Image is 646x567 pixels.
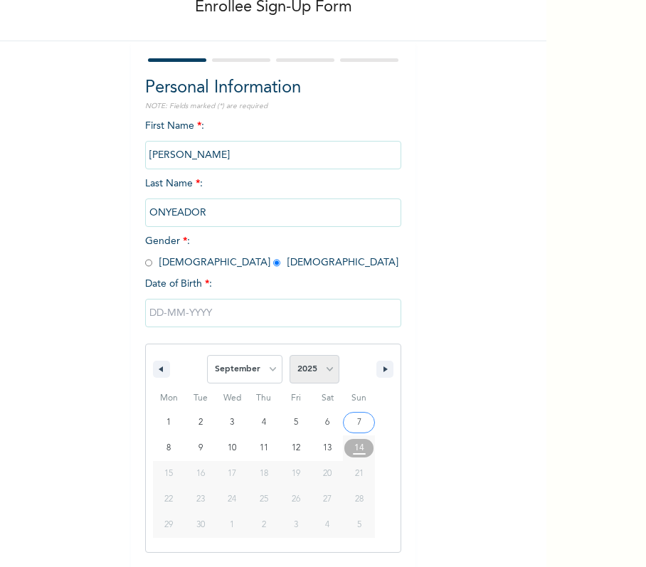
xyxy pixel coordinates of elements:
[216,461,248,487] button: 17
[248,461,280,487] button: 18
[153,387,185,410] span: Mon
[280,461,312,487] button: 19
[292,461,300,487] span: 19
[230,410,234,435] span: 3
[343,410,375,435] button: 7
[216,387,248,410] span: Wed
[185,461,217,487] button: 16
[196,461,205,487] span: 16
[312,410,344,435] button: 6
[248,387,280,410] span: Thu
[294,410,298,435] span: 5
[198,410,203,435] span: 2
[185,387,217,410] span: Tue
[262,410,266,435] span: 4
[312,487,344,512] button: 27
[323,461,332,487] span: 20
[280,435,312,461] button: 12
[325,410,329,435] span: 6
[164,461,173,487] span: 15
[145,179,401,218] span: Last Name :
[145,299,401,327] input: DD-MM-YYYY
[292,487,300,512] span: 26
[280,487,312,512] button: 26
[196,512,205,538] span: 30
[185,487,217,512] button: 23
[164,487,173,512] span: 22
[216,410,248,435] button: 3
[153,435,185,461] button: 8
[216,435,248,461] button: 10
[312,387,344,410] span: Sat
[248,410,280,435] button: 4
[312,461,344,487] button: 20
[216,487,248,512] button: 24
[248,435,280,461] button: 11
[145,121,401,160] span: First Name :
[145,141,401,169] input: Enter your first name
[166,435,171,461] span: 8
[153,461,185,487] button: 15
[145,236,398,267] span: Gender : [DEMOGRAPHIC_DATA] [DEMOGRAPHIC_DATA]
[323,435,332,461] span: 13
[228,487,236,512] span: 24
[185,512,217,538] button: 30
[355,461,364,487] span: 21
[312,435,344,461] button: 13
[343,435,375,461] button: 14
[343,387,375,410] span: Sun
[343,487,375,512] button: 28
[292,435,300,461] span: 12
[145,75,401,101] h2: Personal Information
[260,461,268,487] span: 18
[153,512,185,538] button: 29
[145,101,401,112] p: NOTE: Fields marked (*) are required
[280,387,312,410] span: Fri
[153,487,185,512] button: 22
[228,435,236,461] span: 10
[185,435,217,461] button: 9
[343,461,375,487] button: 21
[323,487,332,512] span: 27
[198,435,203,461] span: 9
[248,487,280,512] button: 25
[355,487,364,512] span: 28
[357,410,361,435] span: 7
[228,461,236,487] span: 17
[196,487,205,512] span: 23
[354,435,364,461] span: 14
[166,410,171,435] span: 1
[185,410,217,435] button: 2
[153,410,185,435] button: 1
[164,512,173,538] span: 29
[280,410,312,435] button: 5
[145,277,212,292] span: Date of Birth :
[145,198,401,227] input: Enter your last name
[260,487,268,512] span: 25
[260,435,268,461] span: 11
